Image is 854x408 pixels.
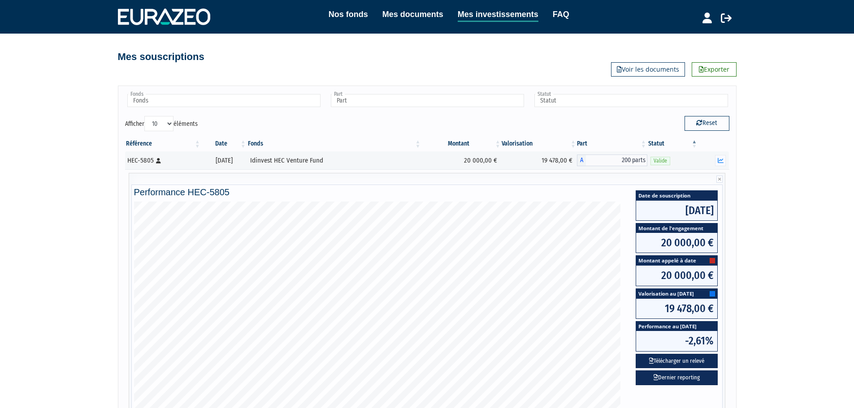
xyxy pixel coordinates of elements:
a: Voir les documents [611,62,685,77]
th: Statut : activer pour trier la colonne par ordre d&eacute;croissant [647,136,698,151]
a: Nos fonds [329,8,368,21]
th: Fonds: activer pour trier la colonne par ordre croissant [247,136,422,151]
i: [Français] Personne physique [156,158,161,163]
span: -2,61% [636,331,717,351]
th: Montant: activer pour trier la colonne par ordre croissant [421,136,501,151]
span: Valorisation au [DATE] [636,289,717,299]
th: Date: activer pour trier la colonne par ordre croissant [201,136,247,151]
th: Référence : activer pour trier la colonne par ordre croissant [125,136,201,151]
span: 20 000,00 € [636,233,717,253]
span: Montant de l'engagement [636,223,717,233]
span: 200 parts [586,155,647,166]
select: Afficheréléments [144,116,173,131]
span: Date de souscription [636,191,717,200]
div: A - Idinvest HEC Venture Fund [577,155,647,166]
span: Performance au [DATE] [636,322,717,331]
a: Dernier reporting [636,370,718,385]
th: Valorisation: activer pour trier la colonne par ordre croissant [502,136,577,151]
span: Montant appelé à date [636,256,717,266]
div: [DATE] [204,156,244,165]
span: 20 000,00 € [636,266,717,285]
h4: Performance HEC-5805 [134,187,720,197]
img: 1732889491-logotype_eurazeo_blanc_rvb.png [118,9,210,25]
th: Part: activer pour trier la colonne par ordre croissant [577,136,647,151]
label: Afficher éléments [125,116,198,131]
a: Mes documents [382,8,443,21]
span: 19 478,00 € [636,299,717,318]
span: [DATE] [636,201,717,220]
span: A [577,155,586,166]
td: 19 478,00 € [502,151,577,169]
h4: Mes souscriptions [118,52,204,62]
div: Idinvest HEC Venture Fund [250,156,419,165]
a: Exporter [692,62,737,77]
a: Mes investissements [458,8,538,22]
td: 20 000,00 € [421,151,501,169]
a: FAQ [553,8,569,21]
div: HEC-5805 [127,156,198,165]
span: Valide [650,157,670,165]
button: Télécharger un relevé [636,354,718,369]
button: Reset [685,116,729,130]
